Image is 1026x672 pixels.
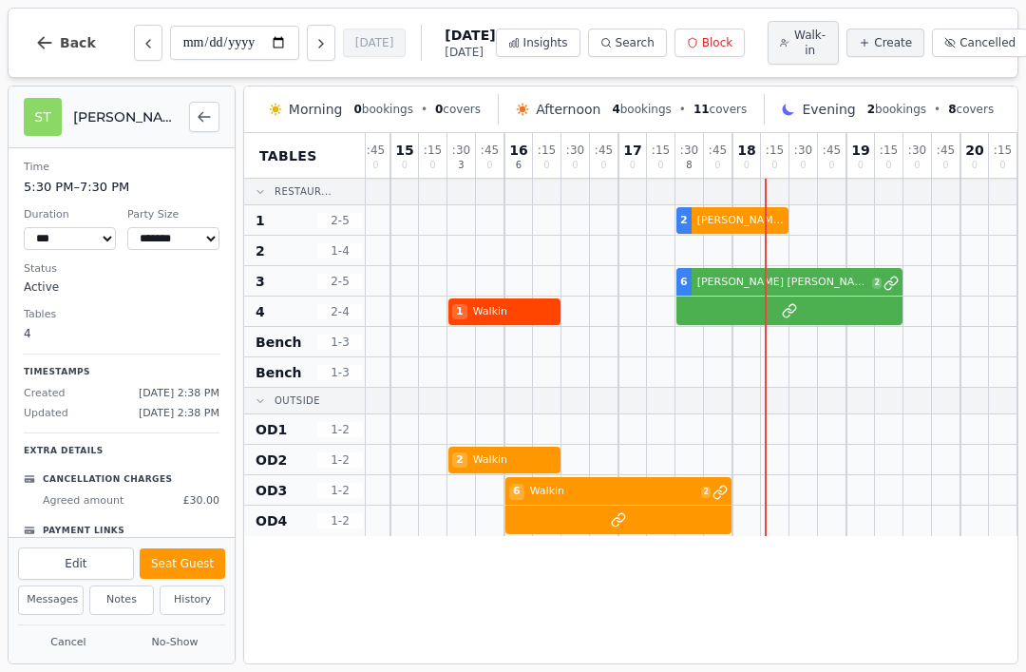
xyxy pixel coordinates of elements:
[714,161,720,170] span: 0
[680,213,688,229] span: 2
[183,493,220,509] span: £ 30.00
[800,161,806,170] span: 0
[275,394,320,408] span: Outside
[630,161,636,170] span: 0
[523,35,568,50] span: Insights
[486,161,492,170] span: 0
[496,29,580,57] button: Insights
[73,107,178,126] h2: [PERSON_NAME] [PERSON_NAME]
[189,102,219,132] button: Back to bookings list
[24,98,62,136] div: ST
[612,103,619,116] span: 4
[771,161,777,170] span: 0
[452,452,467,469] span: 2
[139,406,219,422] span: [DATE] 2:38 PM
[469,452,557,469] span: Walkin
[18,547,134,580] button: Edit
[24,207,116,223] dt: Duration
[275,184,332,199] span: Restaur...
[256,211,265,230] span: 1
[18,631,119,655] button: Cancel
[867,102,926,117] span: bookings
[353,103,361,116] span: 0
[509,144,527,157] span: 16
[702,35,732,50] span: Block
[435,103,443,116] span: 0
[367,144,385,156] span: : 45
[846,29,924,57] button: Create
[693,275,871,291] span: [PERSON_NAME] [PERSON_NAME]
[24,406,68,422] span: Updated
[256,302,265,321] span: 4
[744,161,750,170] span: 0
[256,241,265,260] span: 2
[934,102,940,117] span: •
[872,278,882,289] span: 2
[851,144,869,157] span: 19
[24,386,66,402] span: Created
[445,45,495,60] span: [DATE]
[874,35,912,50] span: Create
[867,103,875,116] span: 2
[999,161,1005,170] span: 0
[24,325,219,342] dd: 4
[469,304,557,320] span: Walkin
[353,102,412,117] span: bookings
[424,144,442,156] span: : 15
[652,144,670,156] span: : 15
[24,278,219,296] dd: active
[538,144,556,156] span: : 15
[566,144,584,156] span: : 30
[395,144,413,157] span: 15
[435,102,481,117] span: covers
[317,274,363,289] span: 2 - 5
[693,103,710,116] span: 11
[124,631,225,655] button: No-Show
[709,144,727,156] span: : 45
[127,207,219,223] dt: Party Size
[24,160,219,176] dt: Time
[24,307,219,323] dt: Tables
[140,548,225,579] button: Seat Guest
[317,304,363,319] span: 2 - 4
[766,144,784,156] span: : 15
[343,29,407,57] button: [DATE]
[60,36,96,49] span: Back
[657,161,663,170] span: 0
[256,272,265,291] span: 3
[160,586,225,615] button: History
[372,161,378,170] span: 0
[289,100,343,119] span: Morning
[802,100,855,119] span: Evening
[24,261,219,278] dt: Status
[885,161,891,170] span: 0
[908,144,926,156] span: : 30
[317,213,363,228] span: 2 - 5
[948,103,956,116] span: 8
[828,161,834,170] span: 0
[600,161,606,170] span: 0
[24,178,219,197] dd: 5:30 PM – 7:30 PM
[880,144,898,156] span: : 15
[43,473,172,487] p: Cancellation Charges
[526,484,700,500] span: Walkin
[24,366,219,379] p: Timestamps
[674,29,745,57] button: Block
[18,586,84,615] button: Messages
[24,445,219,458] p: Extra Details
[317,365,363,380] span: 1 - 3
[317,422,363,437] span: 1 - 2
[680,275,688,291] span: 6
[701,487,711,498] span: 2
[693,213,785,229] span: [PERSON_NAME] [PERSON_NAME]
[256,451,287,470] span: OD2
[452,144,470,156] span: : 30
[994,144,1012,156] span: : 15
[20,20,111,66] button: Back
[793,28,826,58] span: Walk-in
[134,25,162,61] button: Previous day
[679,102,686,117] span: •
[794,144,812,156] span: : 30
[509,484,524,500] span: 6
[516,161,522,170] span: 6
